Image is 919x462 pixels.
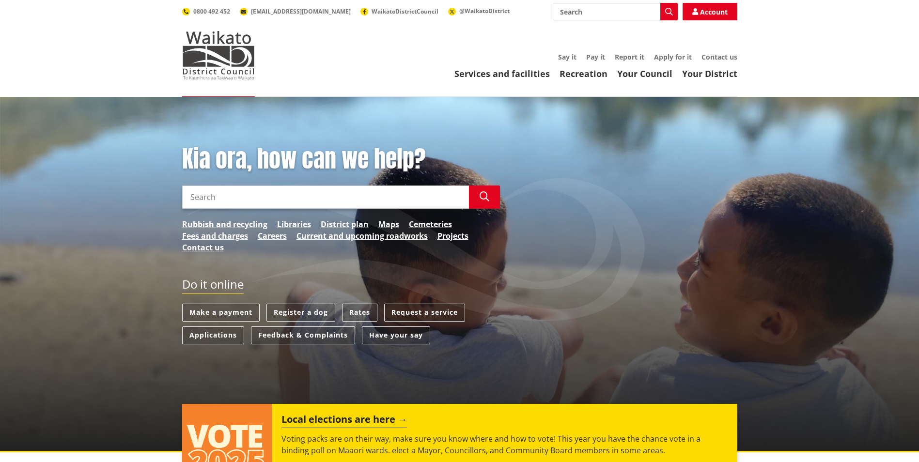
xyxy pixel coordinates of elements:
[281,433,727,456] p: Voting packs are on their way, make sure you know where and how to vote! This year you have the c...
[182,218,267,230] a: Rubbish and recycling
[362,326,430,344] a: Have your say
[296,230,428,242] a: Current and upcoming roadworks
[554,3,678,20] input: Search input
[459,7,510,15] span: @WaikatoDistrict
[437,230,468,242] a: Projects
[617,68,672,79] a: Your Council
[182,7,230,15] a: 0800 492 452
[683,3,737,20] a: Account
[654,52,692,62] a: Apply for it
[182,230,248,242] a: Fees and charges
[360,7,438,15] a: WaikatoDistrictCouncil
[558,52,576,62] a: Say it
[182,304,260,322] a: Make a payment
[682,68,737,79] a: Your District
[182,242,224,253] a: Contact us
[281,414,407,428] h2: Local elections are here
[378,218,399,230] a: Maps
[454,68,550,79] a: Services and facilities
[182,31,255,79] img: Waikato District Council - Te Kaunihera aa Takiwaa o Waikato
[258,230,287,242] a: Careers
[182,277,244,294] h2: Do it online
[251,326,355,344] a: Feedback & Complaints
[615,52,644,62] a: Report it
[560,68,607,79] a: Recreation
[372,7,438,15] span: WaikatoDistrictCouncil
[384,304,465,322] a: Request a service
[240,7,351,15] a: [EMAIL_ADDRESS][DOMAIN_NAME]
[182,185,469,209] input: Search input
[266,304,335,322] a: Register a dog
[342,304,377,322] a: Rates
[193,7,230,15] span: 0800 492 452
[182,145,500,173] h1: Kia ora, how can we help?
[448,7,510,15] a: @WaikatoDistrict
[321,218,369,230] a: District plan
[182,326,244,344] a: Applications
[586,52,605,62] a: Pay it
[409,218,452,230] a: Cemeteries
[277,218,311,230] a: Libraries
[251,7,351,15] span: [EMAIL_ADDRESS][DOMAIN_NAME]
[701,52,737,62] a: Contact us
